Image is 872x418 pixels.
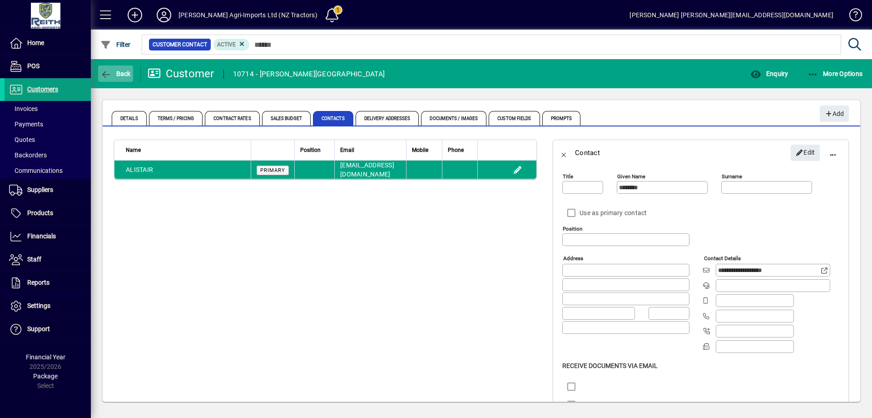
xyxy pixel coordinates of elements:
button: Enquiry [748,65,790,82]
span: Staff [27,256,41,263]
a: Communications [5,163,91,178]
span: Phone [448,145,464,155]
div: Phone [448,145,472,155]
span: Name [126,145,141,155]
span: Email [340,145,354,155]
a: Reports [5,272,91,294]
span: Receive Documents Via Email [562,362,658,369]
span: Package [33,373,58,380]
span: Details [112,111,147,126]
div: [PERSON_NAME] [PERSON_NAME][EMAIL_ADDRESS][DOMAIN_NAME] [629,8,833,22]
span: Prompts [542,111,581,126]
span: Invoices [9,105,38,112]
button: Add [120,7,149,23]
a: Home [5,32,91,55]
div: 10714 - [PERSON_NAME][GEOGRAPHIC_DATA] [233,67,385,81]
span: Backorders [9,151,47,159]
a: Payments [5,116,91,132]
mat-label: Title [563,173,573,180]
button: Add [820,106,849,122]
a: POS [5,55,91,78]
button: More Options [805,65,865,82]
div: Position [300,145,329,155]
span: Mobile [412,145,428,155]
span: Customers [27,86,58,93]
a: Invoices [5,101,91,116]
a: Suppliers [5,179,91,201]
div: Contact [575,146,600,160]
span: Quotes [9,136,35,143]
a: Support [5,318,91,341]
span: Enquiry [750,70,788,77]
span: Financials [27,232,56,240]
mat-label: Given name [617,173,645,180]
button: Profile [149,7,178,23]
button: Edit [791,145,820,161]
button: Back [553,142,575,164]
span: Documents / Images [421,111,486,126]
a: Backorders [5,147,91,163]
button: More options [822,142,844,164]
app-page-header-button: Back [91,65,141,82]
mat-label: Surname [722,173,742,180]
span: POS [27,62,40,70]
span: More Options [808,70,863,77]
a: Staff [5,248,91,271]
div: Name [126,145,245,155]
span: Suppliers [27,186,53,193]
span: Custom Fields [489,111,540,126]
div: Mobile [412,145,436,155]
a: Products [5,202,91,225]
span: Add [824,106,844,121]
button: Edit [510,162,525,177]
span: Communications [9,167,63,174]
span: Home [27,39,44,46]
a: Knowledge Base [842,2,861,31]
span: Terms / Pricing [149,111,203,126]
button: Back [98,65,133,82]
span: Financial Year [26,353,65,361]
span: Primary [260,167,285,173]
span: ALISTAIR [126,166,153,173]
mat-chip: Activation Status: Active [213,39,250,50]
a: Quotes [5,132,91,147]
a: Financials [5,225,91,248]
span: Reports [27,279,50,286]
span: Filter [100,41,131,48]
a: Settings [5,295,91,317]
span: Edit [796,145,815,160]
span: [EMAIL_ADDRESS][DOMAIN_NAME] [340,161,394,178]
mat-label: Position [563,226,582,232]
button: Filter [98,36,133,53]
span: Delivery Addresses [356,111,419,126]
span: Settings [27,302,50,309]
div: Email [340,145,401,155]
span: Support [27,325,50,332]
span: Back [100,70,131,77]
span: Products [27,209,53,217]
div: [PERSON_NAME] Agri-Imports Ltd (NZ Tractors) [178,8,317,22]
span: Customer Contact [153,40,207,49]
div: Customer [148,66,214,81]
span: Contract Rates [205,111,259,126]
span: Sales Budget [262,111,311,126]
span: Contacts [313,111,353,126]
span: Active [217,41,236,48]
span: Payments [9,121,43,128]
span: Position [300,145,321,155]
